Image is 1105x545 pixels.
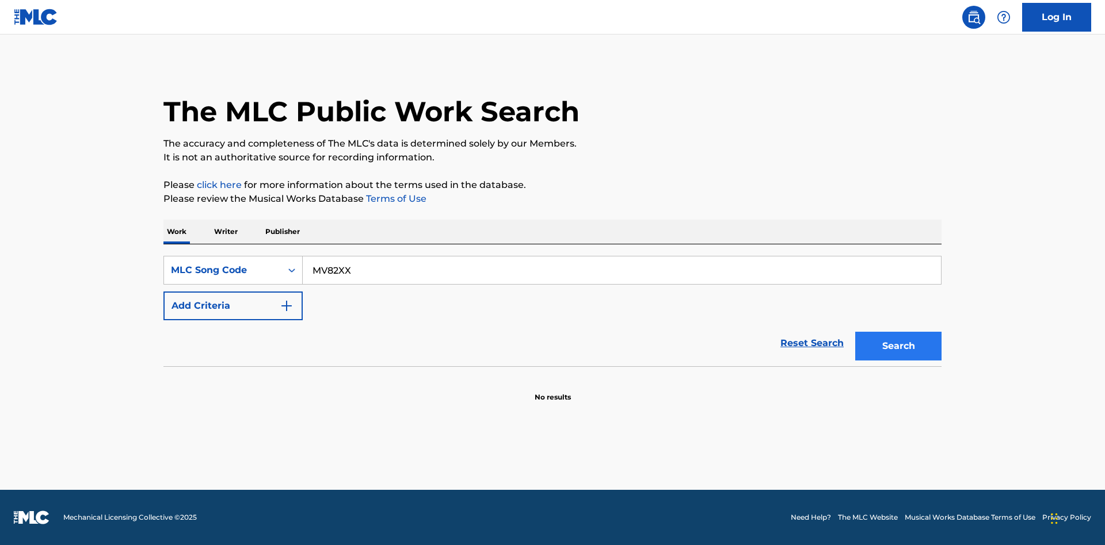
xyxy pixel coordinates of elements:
[14,511,49,524] img: logo
[775,331,849,356] a: Reset Search
[1022,3,1091,32] a: Log In
[163,291,303,320] button: Add Criteria
[1047,490,1105,545] iframe: Chat Widget
[14,9,58,25] img: MLC Logo
[1051,501,1058,536] div: Drag
[163,192,942,206] p: Please review the Musical Works Database
[197,179,242,190] a: click here
[855,332,942,360] button: Search
[280,299,294,313] img: 9d2ae6d4665cec9f34b9.svg
[905,512,1035,523] a: Musical Works Database Terms of Use
[163,94,580,129] h1: The MLC Public Work Search
[992,6,1015,29] div: Help
[163,178,942,192] p: Please for more information about the terms used in the database.
[967,10,981,24] img: search
[163,256,942,366] form: Search Form
[997,10,1011,24] img: help
[1042,512,1091,523] a: Privacy Policy
[163,151,942,164] p: It is not an authoritative source for recording information.
[163,137,942,151] p: The accuracy and completeness of The MLC's data is determined solely by our Members.
[535,378,571,402] p: No results
[262,220,303,244] p: Publisher
[364,193,426,204] a: Terms of Use
[163,220,190,244] p: Work
[211,220,241,244] p: Writer
[838,512,898,523] a: The MLC Website
[63,512,197,523] span: Mechanical Licensing Collective © 2025
[791,512,831,523] a: Need Help?
[171,263,275,277] div: MLC Song Code
[962,6,985,29] a: Public Search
